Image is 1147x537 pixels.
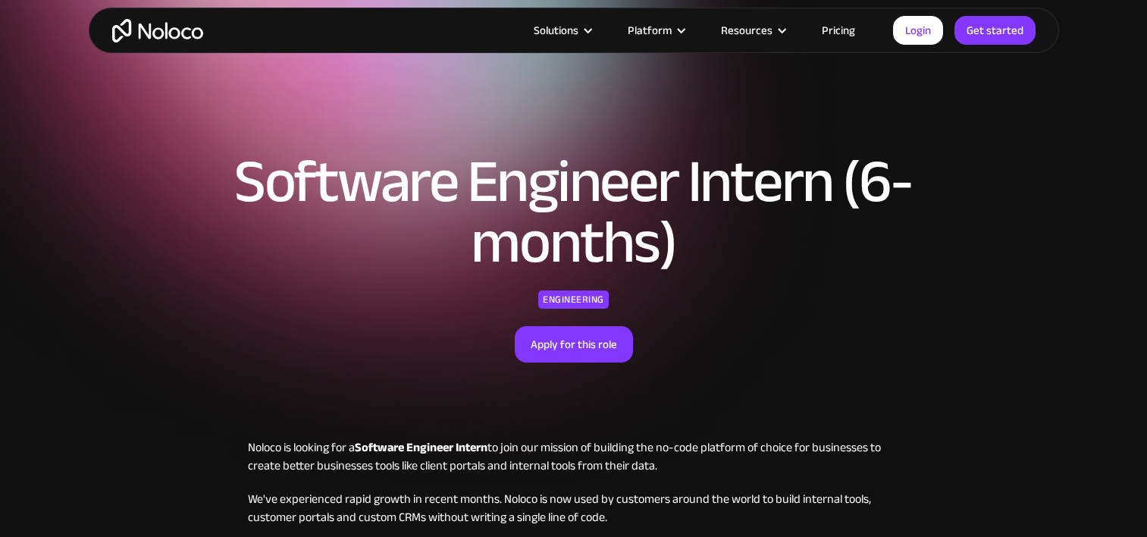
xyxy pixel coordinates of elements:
div: Engineering [538,290,609,309]
div: Platform [609,20,702,40]
div: Resources [721,20,773,40]
p: Noloco is looking for a to join our mission of building the no-code platform of choice for busine... [248,438,900,475]
div: Resources [702,20,803,40]
div: Solutions [515,20,609,40]
h1: Software Engineer Intern (6-months) [183,152,964,273]
a: Apply for this role [515,326,633,363]
p: We've experienced rapid growth in recent months. Noloco is now used by customers around the world... [248,490,900,526]
a: Pricing [803,20,874,40]
div: Platform [628,20,672,40]
a: home [112,19,203,42]
div: Solutions [534,20,578,40]
strong: Software Engineer Intern [355,436,487,459]
a: Login [893,16,943,45]
a: Get started [954,16,1036,45]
